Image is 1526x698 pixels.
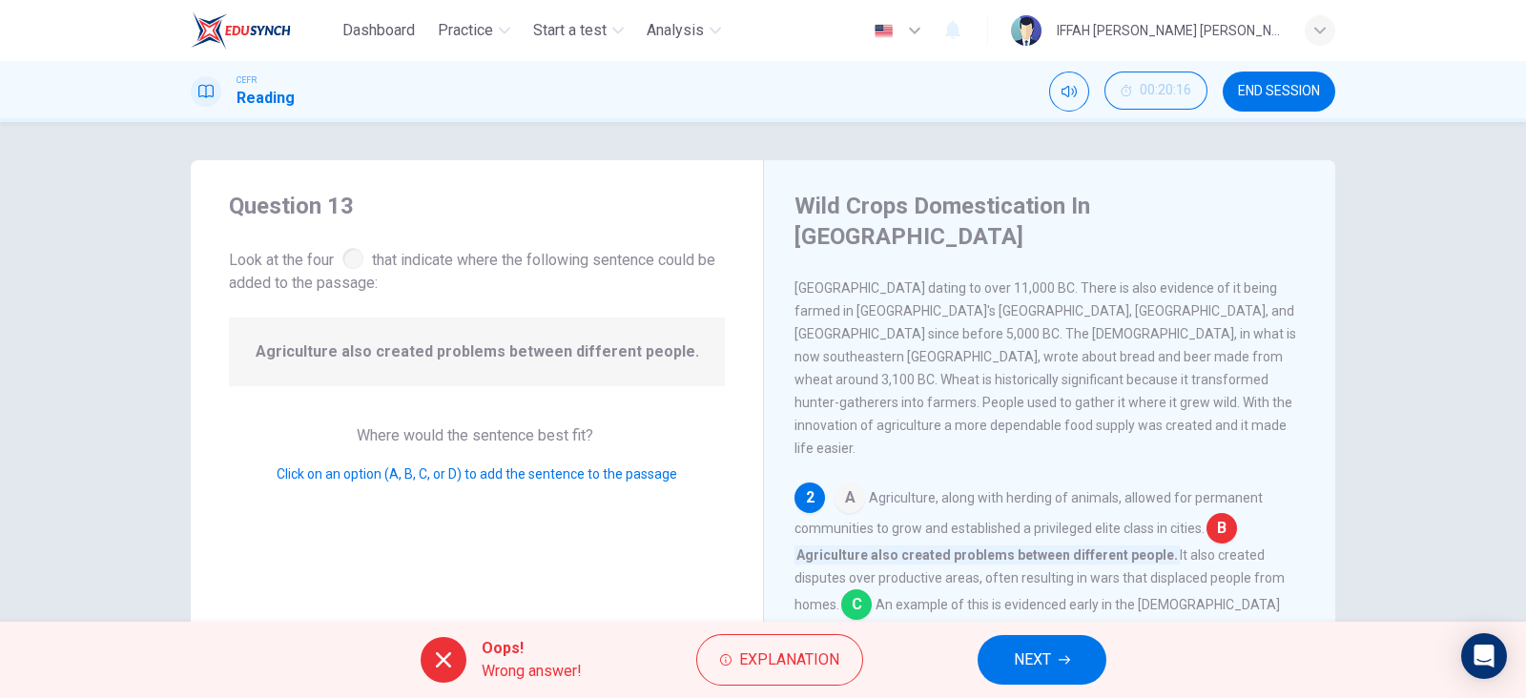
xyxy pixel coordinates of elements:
span: A [835,482,865,513]
span: An example of this is evidenced early in the [DEMOGRAPHIC_DATA] when the [DEMOGRAPHIC_DATA] had t... [794,597,1280,666]
button: Explanation [696,634,863,686]
div: 2 [794,482,825,513]
div: Hide [1104,72,1207,112]
span: Start a test [533,19,607,42]
span: Wrong answer! [482,660,582,683]
span: Dashboard [342,19,415,42]
span: Agriculture, along with herding of animals, allowed for permanent communities to grow and establi... [794,490,1263,536]
span: NEXT [1014,647,1051,673]
button: NEXT [978,635,1106,685]
h1: Reading [237,87,295,110]
img: en [872,24,896,38]
span: END SESSION [1238,84,1320,99]
span: Explanation [739,647,839,673]
span: Agriculture also created problems between different people. [256,340,699,363]
button: Start a test [526,13,631,48]
button: 00:20:16 [1104,72,1207,110]
button: Practice [430,13,518,48]
span: Agriculture also created problems between different people. [794,545,1180,565]
span: Practice [438,19,493,42]
img: EduSynch logo [191,11,291,50]
span: It also created disputes over productive areas, often resulting in wars that displaced people fro... [794,547,1285,612]
span: Look at the four that indicate where the following sentence could be added to the passage: [229,244,725,295]
h4: Wild Crops Domestication In [GEOGRAPHIC_DATA] [794,191,1300,252]
div: Mute [1049,72,1089,112]
button: Analysis [639,13,729,48]
a: EduSynch logo [191,11,335,50]
div: IFFAH [PERSON_NAME] [PERSON_NAME] [1057,19,1282,42]
span: Analysis [647,19,704,42]
span: 00:20:16 [1140,83,1191,98]
h4: Question 13 [229,191,725,221]
button: END SESSION [1223,72,1335,112]
img: Profile picture [1011,15,1041,46]
span: Click on an option (A, B, C, or D) to add the sentence to the passage [277,466,677,482]
span: Where would the sentence best fit? [357,426,597,444]
span: C [841,589,872,620]
button: Dashboard [335,13,423,48]
span: CEFR [237,73,257,87]
span: Oops! [482,637,582,660]
span: B [1206,513,1237,544]
div: Open Intercom Messenger [1461,633,1507,679]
